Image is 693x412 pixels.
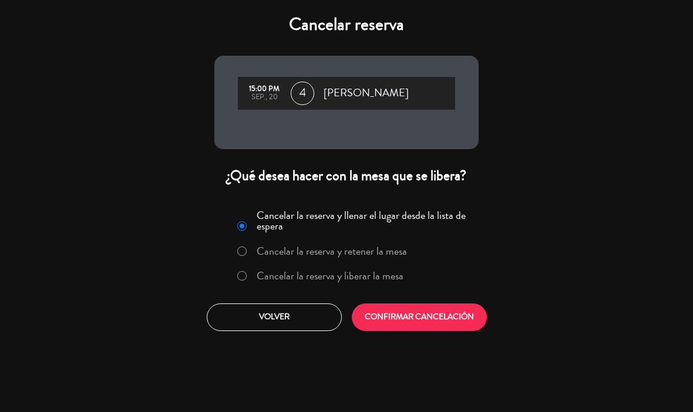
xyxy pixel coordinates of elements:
[214,14,479,35] h4: Cancelar reserva
[324,85,409,102] span: [PERSON_NAME]
[214,167,479,185] div: ¿Qué desea hacer con la mesa que se libera?
[352,303,487,331] button: CONFIRMAR CANCELACIÓN
[291,82,314,105] span: 4
[257,271,403,281] label: Cancelar la reserva y liberar la mesa
[257,210,472,231] label: Cancelar la reserva y llenar el lugar desde la lista de espera
[257,246,407,256] label: Cancelar la reserva y retener la mesa
[244,85,285,93] div: 15:00 PM
[244,93,285,102] div: sep., 20
[207,303,342,331] button: Volver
